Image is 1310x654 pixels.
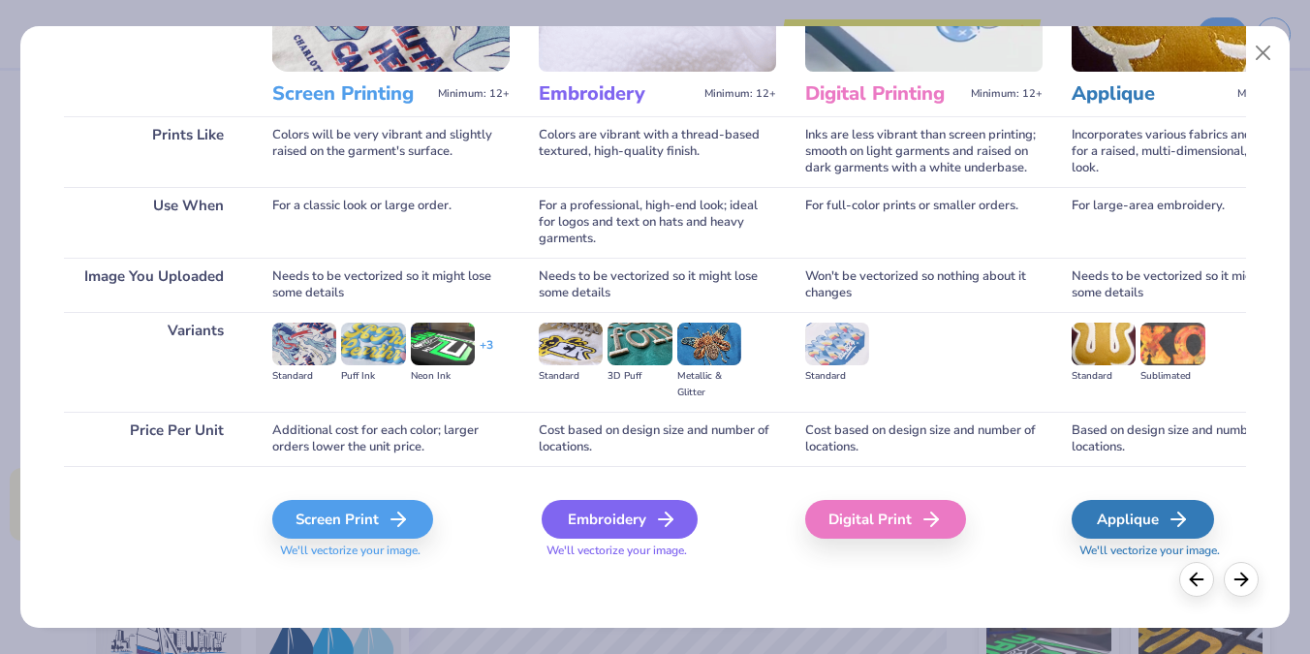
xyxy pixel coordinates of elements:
h3: Applique [1072,81,1230,107]
div: + 3 [480,337,493,370]
div: Image You Uploaded [64,258,243,312]
span: Minimum: 12+ [438,87,510,101]
button: Close [1244,35,1281,72]
img: Standard [272,323,336,365]
div: 3D Puff [608,368,671,385]
div: Cost based on design size and number of locations. [539,412,776,466]
div: Screen Print [272,500,433,539]
div: Metallic & Glitter [677,368,741,401]
div: Standard [272,368,336,385]
div: Prints Like [64,116,243,187]
div: Needs to be vectorized so it might lose some details [539,258,776,312]
img: Neon Ink [411,323,475,365]
img: Standard [1072,323,1136,365]
div: Needs to be vectorized so it might lose some details [1072,258,1309,312]
span: Minimum: 12+ [704,87,776,101]
div: Variants [64,312,243,412]
span: Minimum: 12+ [971,87,1043,101]
div: For a professional, high-end look; ideal for logos and text on hats and heavy garments. [539,187,776,258]
div: Use When [64,187,243,258]
div: Standard [1072,368,1136,385]
img: 3D Puff [608,323,671,365]
div: Applique [1072,500,1214,539]
div: Embroidery [542,500,698,539]
div: Based on design size and number of locations. [1072,412,1309,466]
div: Price Per Unit [64,412,243,466]
div: Cost based on design size and number of locations. [805,412,1043,466]
img: Metallic & Glitter [677,323,741,365]
span: We'll vectorize your image. [539,543,776,559]
h3: Embroidery [539,81,697,107]
div: For a classic look or large order. [272,187,510,258]
span: We'll vectorize your image. [1072,543,1309,559]
div: Inks are less vibrant than screen printing; smooth on light garments and raised on dark garments ... [805,116,1043,187]
div: For full-color prints or smaller orders. [805,187,1043,258]
div: Sublimated [1140,368,1204,385]
span: Minimum: 12+ [1237,87,1309,101]
div: For large-area embroidery. [1072,187,1309,258]
div: Digital Print [805,500,966,539]
img: Standard [539,323,603,365]
span: We'll vectorize your image. [272,543,510,559]
div: Standard [805,368,869,385]
div: Won't be vectorized so nothing about it changes [805,258,1043,312]
div: Neon Ink [411,368,475,385]
div: Colors will be very vibrant and slightly raised on the garment's surface. [272,116,510,187]
h3: Digital Printing [805,81,963,107]
div: Puff Ink [341,368,405,385]
h3: Screen Printing [272,81,430,107]
div: Standard [539,368,603,385]
div: Incorporates various fabrics and threads for a raised, multi-dimensional, textured look. [1072,116,1309,187]
img: Sublimated [1140,323,1204,365]
div: Needs to be vectorized so it might lose some details [272,258,510,312]
img: Standard [805,323,869,365]
div: Colors are vibrant with a thread-based textured, high-quality finish. [539,116,776,187]
img: Puff Ink [341,323,405,365]
div: Additional cost for each color; larger orders lower the unit price. [272,412,510,466]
